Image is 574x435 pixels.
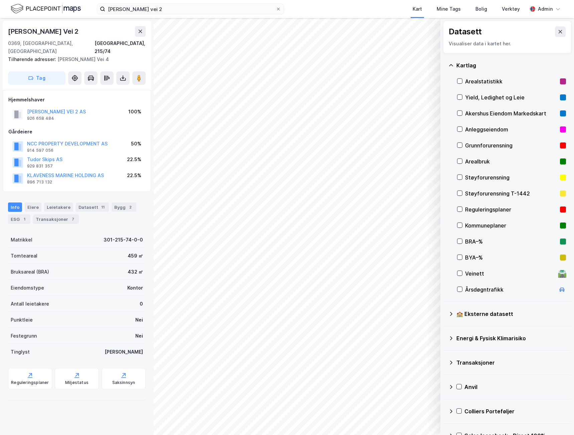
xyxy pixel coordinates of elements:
[128,252,143,260] div: 459 ㎡
[105,4,276,14] input: Søk på adresse, matrikkel, gårdeiere, leietakere eller personer
[541,403,574,435] iframe: Chat Widget
[131,140,141,148] div: 50%
[112,202,136,212] div: Bygg
[8,128,145,136] div: Gårdeiere
[465,93,557,101] div: Yield, Ledighet og Leie
[449,40,566,48] div: Visualiser data i kartet her.
[105,348,143,356] div: [PERSON_NAME]
[465,286,555,294] div: Årsdøgntrafikk
[69,216,76,223] div: 7
[541,403,574,435] div: Kontrollprogram for chat
[465,205,557,213] div: Reguleringsplaner
[128,268,143,276] div: 432 ㎡
[11,332,37,340] div: Festegrunn
[437,5,461,13] div: Mine Tags
[112,380,135,385] div: Saksinnsyn
[27,116,54,121] div: 926 658 484
[464,383,566,391] div: Anvil
[465,270,555,278] div: Veinett
[76,202,109,212] div: Datasett
[27,148,53,153] div: 914 597 056
[456,61,566,69] div: Kartlag
[100,204,106,210] div: 11
[465,254,557,262] div: BYA–%
[11,3,81,15] img: logo.f888ab2527a4732fd821a326f86c7f29.svg
[27,179,52,185] div: 896 713 132
[11,300,49,308] div: Antall leietakere
[127,171,141,179] div: 22.5%
[11,268,49,276] div: Bruksareal (BRA)
[135,316,143,324] div: Nei
[95,39,146,55] div: [GEOGRAPHIC_DATA], 215/74
[140,300,143,308] div: 0
[21,216,28,223] div: 1
[104,236,143,244] div: 301-215-74-0-0
[465,157,557,165] div: Arealbruk
[465,125,557,133] div: Anleggseiendom
[135,332,143,340] div: Nei
[8,56,57,62] span: Tilhørende adresser:
[25,202,41,212] div: Eiere
[465,222,557,230] div: Kommuneplaner
[127,284,143,292] div: Kontor
[464,407,566,415] div: Colliers Porteføljer
[8,71,65,85] button: Tag
[127,204,134,210] div: 2
[465,173,557,181] div: Støyforurensning
[8,39,95,55] div: 0369, [GEOGRAPHIC_DATA], [GEOGRAPHIC_DATA]
[502,5,520,13] div: Verktøy
[11,316,33,324] div: Punktleie
[456,310,566,318] div: 🏫 Eksterne datasett
[33,214,79,224] div: Transaksjoner
[449,26,482,37] div: Datasett
[11,252,37,260] div: Tomteareal
[8,202,22,212] div: Info
[11,380,49,385] div: Reguleringsplaner
[8,214,30,224] div: ESG
[8,55,140,63] div: [PERSON_NAME] Vei 4
[465,238,557,246] div: BRA–%
[11,236,32,244] div: Matrikkel
[128,108,141,116] div: 100%
[11,284,44,292] div: Eiendomstype
[465,109,557,117] div: Akershus Eiendom Markedskart
[558,269,567,278] div: 🛣️
[465,189,557,197] div: Støyforurensning T-1442
[27,163,53,169] div: 929 831 357
[475,5,487,13] div: Bolig
[538,5,553,13] div: Admin
[465,141,557,149] div: Grunnforurensning
[413,5,422,13] div: Kart
[65,380,89,385] div: Miljøstatus
[456,334,566,342] div: Energi & Fysisk Klimarisiko
[8,26,80,37] div: [PERSON_NAME] Vei 2
[127,155,141,163] div: 22.5%
[8,96,145,104] div: Hjemmelshaver
[456,359,566,367] div: Transaksjoner
[44,202,73,212] div: Leietakere
[465,77,557,85] div: Arealstatistikk
[11,348,30,356] div: Tinglyst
